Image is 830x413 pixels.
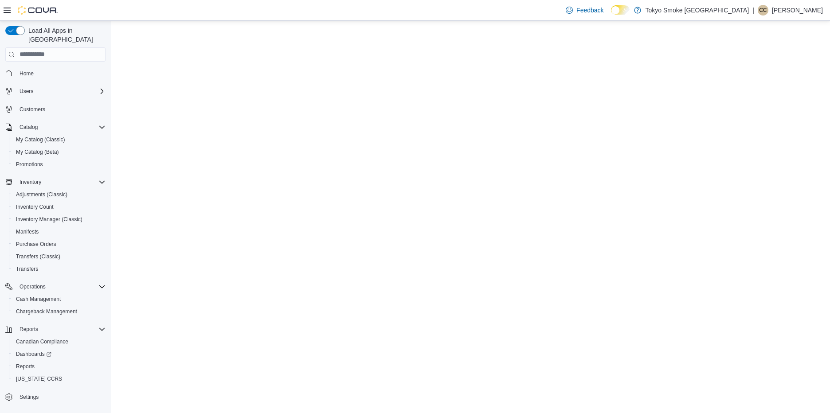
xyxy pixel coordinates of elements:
button: Users [2,85,109,97]
span: Operations [16,281,106,292]
a: My Catalog (Beta) [12,147,63,157]
button: Manifests [9,226,109,238]
span: Feedback [576,6,603,15]
span: Purchase Orders [12,239,106,249]
span: Home [16,68,106,79]
span: Promotions [16,161,43,168]
a: Chargeback Management [12,306,81,317]
a: Dashboards [9,348,109,360]
span: Dashboards [16,351,51,358]
span: Transfers (Classic) [16,253,60,260]
button: Operations [2,281,109,293]
a: Dashboards [12,349,55,359]
span: Inventory [16,177,106,187]
button: Operations [16,281,49,292]
button: Promotions [9,158,109,171]
span: Load All Apps in [GEOGRAPHIC_DATA] [25,26,106,44]
span: [US_STATE] CCRS [16,375,62,382]
span: Cash Management [16,296,61,303]
button: Catalog [2,121,109,133]
span: Adjustments (Classic) [12,189,106,200]
span: Canadian Compliance [12,336,106,347]
img: Cova [18,6,58,15]
span: Chargeback Management [12,306,106,317]
span: Promotions [12,159,106,170]
button: Reports [9,360,109,373]
button: Purchase Orders [9,238,109,250]
a: Transfers [12,264,42,274]
p: [PERSON_NAME] [772,5,823,16]
p: | [752,5,754,16]
button: [US_STATE] CCRS [9,373,109,385]
span: Operations [20,283,46,290]
button: Inventory [2,176,109,188]
button: Users [16,86,37,97]
span: Adjustments (Classic) [16,191,67,198]
span: Reports [20,326,38,333]
button: Reports [16,324,42,335]
input: Dark Mode [611,5,630,15]
a: Purchase Orders [12,239,60,249]
a: Home [16,68,37,79]
span: Inventory [20,179,41,186]
span: Purchase Orders [16,241,56,248]
a: Transfers (Classic) [12,251,64,262]
a: [US_STATE] CCRS [12,374,66,384]
span: Inventory Count [12,202,106,212]
span: Canadian Compliance [16,338,68,345]
button: Cash Management [9,293,109,305]
span: Transfers (Classic) [12,251,106,262]
a: Cash Management [12,294,64,304]
span: My Catalog (Beta) [16,148,59,156]
button: Canadian Compliance [9,335,109,348]
span: Catalog [16,122,106,132]
button: Settings [2,390,109,403]
span: Users [16,86,106,97]
span: Manifests [12,226,106,237]
button: Catalog [16,122,41,132]
span: Customers [20,106,45,113]
a: Settings [16,392,42,402]
div: Cody Cabot-Letto [758,5,768,16]
span: Catalog [20,124,38,131]
button: Chargeback Management [9,305,109,318]
a: Manifests [12,226,42,237]
a: Adjustments (Classic) [12,189,71,200]
a: Inventory Manager (Classic) [12,214,86,225]
span: Manifests [16,228,39,235]
span: Transfers [16,265,38,273]
span: CC [759,5,767,16]
span: Inventory Manager (Classic) [16,216,82,223]
span: Cash Management [12,294,106,304]
a: Promotions [12,159,47,170]
a: Feedback [562,1,607,19]
button: Reports [2,323,109,335]
span: Customers [16,104,106,115]
button: Home [2,67,109,80]
button: Transfers [9,263,109,275]
span: Reports [16,324,106,335]
button: Adjustments (Classic) [9,188,109,201]
span: Users [20,88,33,95]
span: Home [20,70,34,77]
button: Inventory [16,177,45,187]
a: Reports [12,361,38,372]
button: My Catalog (Beta) [9,146,109,158]
span: Washington CCRS [12,374,106,384]
button: Customers [2,103,109,116]
button: Inventory Count [9,201,109,213]
span: Settings [20,394,39,401]
a: Customers [16,104,49,115]
button: Inventory Manager (Classic) [9,213,109,226]
span: Inventory Count [16,203,54,210]
span: Chargeback Management [16,308,77,315]
p: Tokyo Smoke [GEOGRAPHIC_DATA] [646,5,749,16]
button: Transfers (Classic) [9,250,109,263]
span: Reports [16,363,35,370]
button: My Catalog (Classic) [9,133,109,146]
span: My Catalog (Beta) [12,147,106,157]
span: Reports [12,361,106,372]
span: Settings [16,391,106,402]
a: Canadian Compliance [12,336,72,347]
